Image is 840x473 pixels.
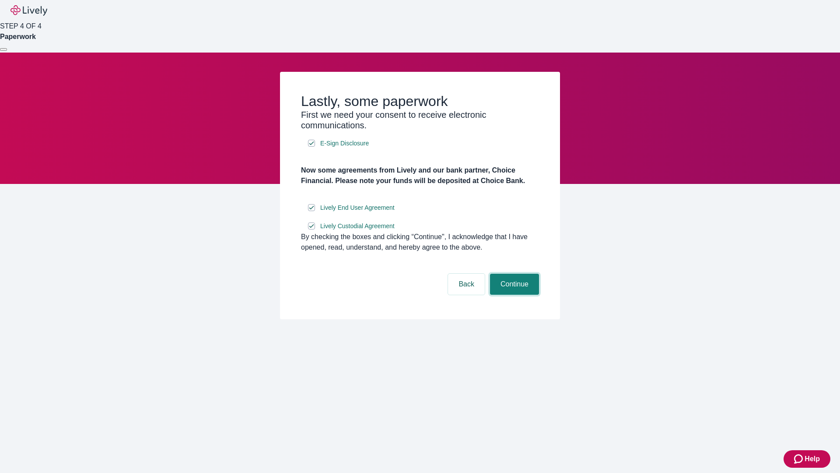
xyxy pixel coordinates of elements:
h3: First we need your consent to receive electronic communications. [301,109,539,131]
button: Zendesk support iconHelp [784,450,830,468]
h2: Lastly, some paperwork [301,93,539,109]
a: e-sign disclosure document [318,221,396,232]
a: e-sign disclosure document [318,202,396,213]
img: Lively [10,5,47,16]
button: Back [448,274,485,295]
span: Lively End User Agreement [320,203,395,212]
button: Continue [490,274,539,295]
a: e-sign disclosure document [318,138,371,149]
span: Help [805,454,820,464]
svg: Zendesk support icon [794,454,805,464]
span: E-Sign Disclosure [320,139,369,148]
div: By checking the boxes and clicking “Continue", I acknowledge that I have opened, read, understand... [301,232,539,253]
h4: Now some agreements from Lively and our bank partner, Choice Financial. Please note your funds wi... [301,165,539,186]
span: Lively Custodial Agreement [320,222,395,231]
